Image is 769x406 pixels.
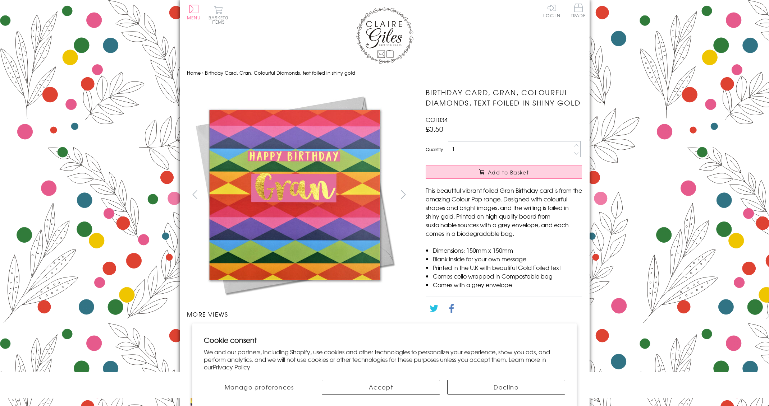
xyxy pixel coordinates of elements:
[488,169,529,176] span: Add to Basket
[213,363,250,371] a: Privacy Policy
[187,14,201,21] span: Menu
[426,115,448,124] span: COL034
[426,165,582,179] button: Add to Basket
[426,146,443,153] label: Quantity
[187,69,201,76] a: Home
[191,329,239,378] img: Birthday Card, Gran, Colourful Diamonds, text foiled in shiny gold
[187,310,412,318] h3: More views
[571,4,586,18] span: Trade
[433,255,582,263] li: Blank inside for your own message
[187,186,203,202] button: prev
[322,380,440,395] button: Accept
[205,69,355,76] span: Birthday Card, Gran, Colourful Diamonds, text foiled in shiny gold
[225,383,294,391] span: Manage preferences
[204,348,566,370] p: We and our partners, including Shopify, use cookies and other technologies to personalize your ex...
[187,326,243,382] li: Carousel Page 1 (Current Slide)
[395,186,411,202] button: next
[202,69,203,76] span: ›
[212,14,228,25] span: 0 items
[433,246,582,255] li: Dimensions: 150mm x 150mm
[543,4,560,18] a: Log In
[426,124,443,134] span: £3.50
[187,5,201,20] button: Menu
[426,186,582,238] p: This beautiful vibrant foiled Gran Birthday card is from the amazing Colour Pop range. Designed w...
[447,380,566,395] button: Decline
[411,87,627,303] img: Birthday Card, Gran, Colourful Diamonds, text foiled in shiny gold
[356,7,413,64] img: Claire Giles Greetings Cards
[433,280,582,289] li: Comes with a grey envelope
[433,272,582,280] li: Comes cello wrapped in Compostable bag
[204,335,566,345] h2: Cookie consent
[426,87,582,108] h1: Birthday Card, Gran, Colourful Diamonds, text foiled in shiny gold
[187,66,582,80] nav: breadcrumbs
[204,380,315,395] button: Manage preferences
[187,87,402,303] img: Birthday Card, Gran, Colourful Diamonds, text foiled in shiny gold
[571,4,586,19] a: Trade
[433,263,582,272] li: Printed in the U.K with beautiful Gold Foiled text
[209,6,228,24] button: Basket0 items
